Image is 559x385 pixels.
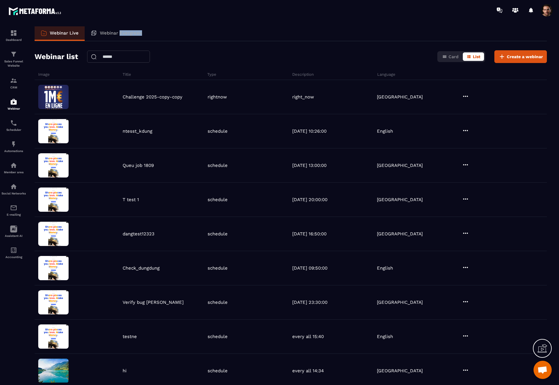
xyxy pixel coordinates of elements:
[10,29,17,37] img: formation
[463,52,484,61] button: List
[10,51,17,58] img: formation
[439,52,462,61] button: Card
[123,231,154,237] p: dangtest12323
[377,265,393,271] p: English
[123,368,127,373] p: hi
[2,107,26,110] p: Webinar
[123,163,154,168] p: Queu job 1809
[38,290,69,314] img: webinar-background
[10,162,17,169] img: automations
[292,231,327,237] p: [DATE] 16:50:00
[10,77,17,84] img: formation
[2,200,26,221] a: emailemailE-mailing
[377,334,393,339] p: English
[2,192,26,195] p: Social Networks
[292,197,327,202] p: [DATE] 20:00:00
[377,94,423,100] p: [GEOGRAPHIC_DATA]
[123,94,182,100] p: Challenge 2025-copy-copy
[123,300,184,305] p: Verify bug [PERSON_NAME]
[292,368,324,373] p: every all 14:34
[449,54,459,59] span: Card
[2,72,26,94] a: formationformationCRM
[292,163,327,168] p: [DATE] 13:00:00
[208,128,228,134] p: schedule
[38,85,69,109] img: webinar-background
[377,300,423,305] p: [GEOGRAPHIC_DATA]
[8,5,63,17] img: logo
[292,94,314,100] p: right_now
[377,163,423,168] p: [GEOGRAPHIC_DATA]
[377,197,423,202] p: [GEOGRAPHIC_DATA]
[123,197,139,202] p: T test 1
[2,213,26,216] p: E-mailing
[377,128,393,134] p: English
[377,72,461,77] h6: Language
[2,128,26,131] p: Scheduler
[208,334,228,339] p: schedule
[123,265,160,271] p: Check_dungdung
[38,119,69,143] img: webinar-background
[292,265,327,271] p: [DATE] 09:50:00
[292,72,376,77] h6: Description
[292,334,324,339] p: every all 15:40
[2,149,26,153] p: Automations
[2,25,26,46] a: formationformationDashboard
[507,54,543,60] span: Create a webinar
[100,30,142,36] p: Webinar Evergreen
[10,247,17,254] img: accountant
[38,222,69,246] img: webinar-background
[38,359,69,383] img: webinar-background
[377,368,423,373] p: [GEOGRAPHIC_DATA]
[2,221,26,242] a: Assistant AI
[208,265,228,271] p: schedule
[2,136,26,157] a: automationsautomationsAutomations
[473,54,480,59] span: List
[38,72,121,77] h6: Image
[2,171,26,174] p: Member area
[2,115,26,136] a: schedulerschedulerScheduler
[208,368,228,373] p: schedule
[208,163,228,168] p: schedule
[2,242,26,263] a: accountantaccountantAccounting
[207,72,291,77] h6: Type
[38,188,69,212] img: webinar-background
[494,50,547,63] button: Create a webinar
[2,59,26,68] p: Sales Funnel Website
[292,128,327,134] p: [DATE] 10:26:00
[38,324,69,349] img: webinar-background
[292,300,327,305] p: [DATE] 23:30:00
[2,46,26,72] a: formationformationSales Funnel Website
[2,94,26,115] a: automationsautomationsWebinar
[38,256,69,280] img: webinar-background
[377,231,423,237] p: [GEOGRAPHIC_DATA]
[123,334,137,339] p: testne
[208,231,228,237] p: schedule
[123,128,152,134] p: ntesst_kdung
[208,197,228,202] p: schedule
[2,86,26,89] p: CRM
[35,26,85,41] a: Webinar Live
[35,51,78,63] h2: Webinar list
[50,30,79,36] p: Webinar Live
[10,183,17,190] img: social-network
[2,255,26,259] p: Accounting
[208,94,227,100] p: rightnow
[2,157,26,178] a: automationsautomationsMember area
[2,178,26,200] a: social-networksocial-networkSocial Networks
[38,153,69,178] img: webinar-background
[10,204,17,211] img: email
[2,38,26,41] p: Dashboard
[10,119,17,127] img: scheduler
[10,141,17,148] img: automations
[2,234,26,237] p: Assistant AI
[10,98,17,105] img: automations
[123,72,206,77] h6: Title
[208,300,228,305] p: schedule
[534,361,552,379] div: Open chat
